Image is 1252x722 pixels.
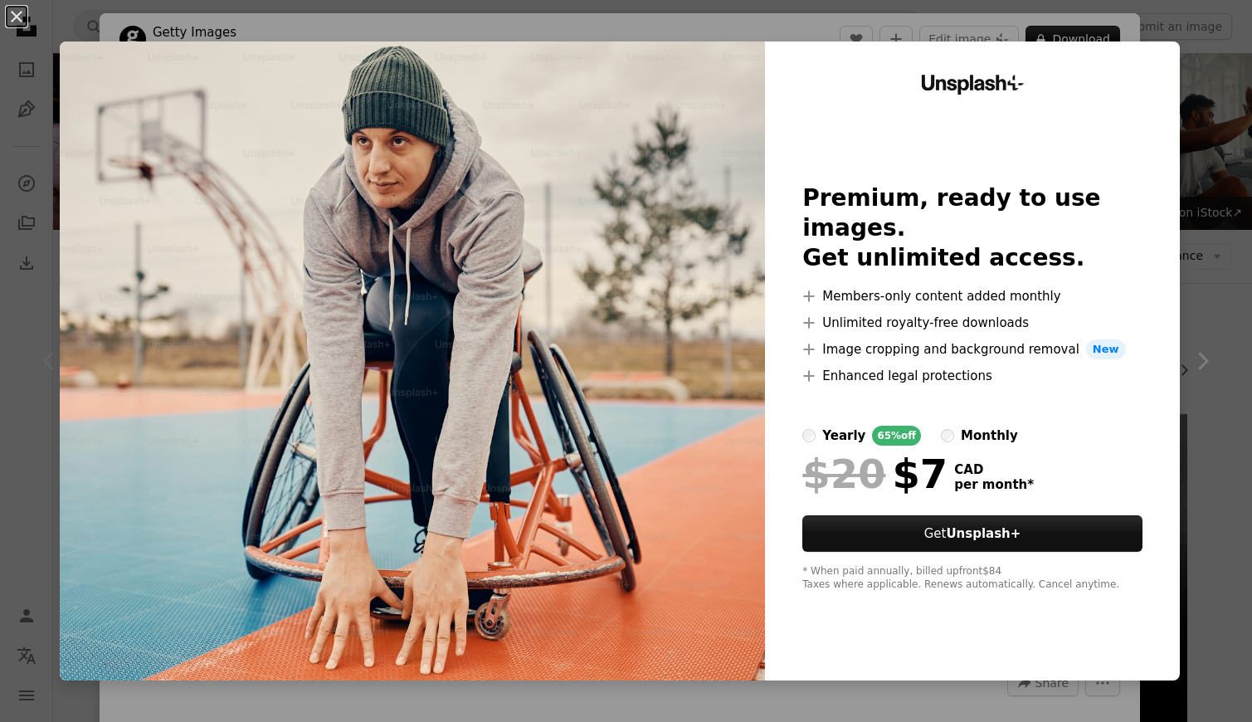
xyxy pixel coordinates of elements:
div: $7 [802,452,948,495]
li: Image cropping and background removal [802,339,1142,359]
strong: Unsplash+ [946,526,1021,541]
input: yearly65%off [802,429,816,442]
input: monthly [941,429,954,442]
div: yearly [822,426,865,446]
span: per month * [954,477,1034,492]
div: * When paid annually, billed upfront $84 Taxes where applicable. Renews automatically. Cancel any... [802,565,1142,592]
li: Enhanced legal protections [802,366,1142,386]
h2: Premium, ready to use images. Get unlimited access. [802,183,1142,273]
span: $20 [802,452,885,495]
li: Members-only content added monthly [802,286,1142,306]
li: Unlimited royalty-free downloads [802,313,1142,333]
span: New [1086,339,1126,359]
span: CAD [954,462,1034,477]
button: GetUnsplash+ [802,515,1142,552]
div: monthly [961,426,1018,446]
div: 65% off [872,426,921,446]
